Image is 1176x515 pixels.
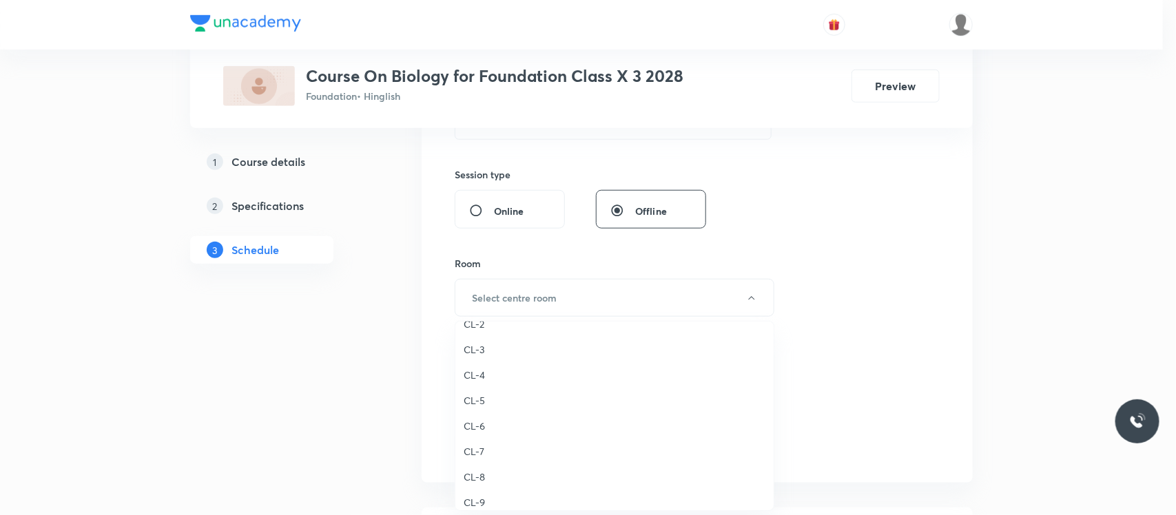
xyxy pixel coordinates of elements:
span: CL-6 [464,419,765,433]
span: CL-4 [464,368,765,382]
span: CL-5 [464,393,765,408]
span: CL-3 [464,342,765,357]
span: CL-8 [464,470,765,484]
span: CL-7 [464,444,765,459]
span: CL-9 [464,495,765,509]
span: CL-2 [464,317,765,331]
